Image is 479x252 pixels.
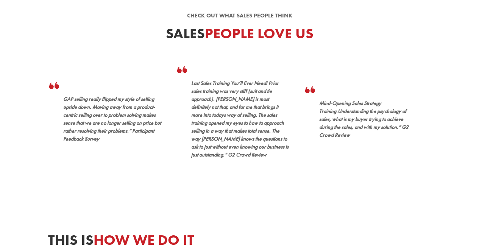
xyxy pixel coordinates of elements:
p: Check out what sales people think [48,11,431,20]
span: Understanding the psychology of sales, what is my buyer trying to achieve during the sales, and w... [319,108,409,138]
button: slick-slide-0-3 [242,183,247,189]
button: slick-slide-0-5 [261,183,266,189]
button: slick-slide-0-0 [213,183,219,189]
button: slick-slide-0-2 [232,183,238,189]
span: People Love Us [205,24,314,42]
button: slick-slide-0-1 [223,183,228,189]
h2: Sales [48,27,431,45]
span: GAP selling really flipped my style of selling upside down. Moving away from a product-centric se... [63,95,161,142]
button: slick-slide-0-4 [251,183,257,189]
h2: This is [48,233,431,251]
p: Last Sales Training You’ll Ever Need! Prior sales training was very stiff (suit and tie approach)... [191,79,289,164]
span: how we do it [94,231,194,249]
p: Mind-Opening Sales Strategy Training. [319,99,417,144]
